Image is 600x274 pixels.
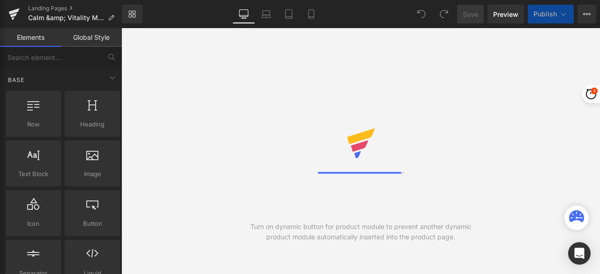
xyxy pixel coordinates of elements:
[67,119,117,129] span: Heading
[28,5,122,12] a: Landing Pages
[300,5,322,23] a: Mobile
[28,14,104,22] span: Calm &amp; Vitality Magnetic Acupressure Ring &amp; Bracelet Combo
[577,5,596,23] button: More
[435,5,453,23] button: Redo
[8,219,58,229] span: Icon
[255,5,277,23] a: Laptop
[487,5,524,23] a: Preview
[528,5,574,23] button: Publish
[232,5,255,23] a: Desktop
[493,9,518,19] span: Preview
[8,169,58,179] span: Text Block
[568,242,591,265] div: Open Intercom Messenger
[533,10,557,18] span: Publish
[61,28,122,47] a: Global Style
[8,119,58,129] span: Row
[67,219,117,229] span: Button
[412,5,431,23] button: Undo
[463,9,478,19] span: Save
[241,222,480,242] div: Turn on dynamic button for product module to prevent another dynamic product module automatically...
[67,169,117,179] span: Image
[7,75,25,84] span: Base
[277,5,300,23] a: Tablet
[122,5,142,23] a: New Library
